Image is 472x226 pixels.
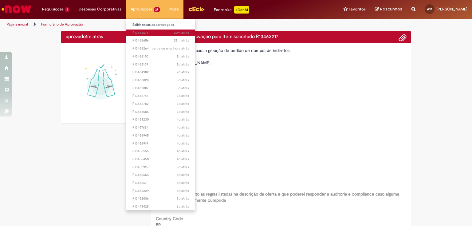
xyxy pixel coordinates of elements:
[5,19,310,30] ul: Trilhas de página
[375,6,402,12] a: Rascunhos
[86,34,103,40] span: 1m atrás
[126,188,195,194] a: Aberto R13452229 :
[126,85,195,92] a: Aberto R13462807 :
[177,93,189,98] time: 29/08/2025 14:41:08
[132,141,189,146] span: R13456919
[177,196,189,201] span: 5d atrás
[177,180,189,185] time: 27/08/2025 14:01:05
[174,30,189,35] span: 20m atrás
[177,188,189,193] span: 5d atrás
[132,149,189,154] span: R13456556
[152,46,189,51] span: cerca de uma hora atrás
[177,78,189,82] time: 29/08/2025 17:37:13
[132,93,189,98] span: R13462745
[177,188,189,193] time: 27/08/2025 12:32:32
[177,180,189,185] span: 5d atrás
[177,141,189,146] time: 28/08/2025 10:58:51
[7,22,28,27] a: Página inicial
[126,140,195,147] a: Aberto R13456919 :
[126,148,195,155] a: Aberto R13456556 :
[132,101,189,106] span: R13462702
[132,54,189,59] span: R13466140
[86,34,103,40] time: 01/09/2025 09:57:16
[65,7,69,12] span: 1
[177,133,189,138] time: 28/08/2025 11:02:05
[126,30,195,36] a: Aberto R13466674 :
[156,34,407,40] h4: Solicitação de aprovação para Item solicitado R13463217
[177,133,189,138] span: 4d atrás
[156,47,407,54] div: Chamado destinado para a geração de pedido de compra de indiretos.
[156,54,407,60] div: eletrodo do ph
[126,195,195,202] a: Aberto R13452006 :
[177,165,189,169] time: 27/08/2025 14:50:22
[132,62,189,67] span: R13465109
[177,62,189,67] time: 30/08/2025 13:56:49
[177,196,189,201] time: 27/08/2025 11:45:32
[177,172,189,177] span: 5d atrás
[131,6,152,12] span: Aprovações
[126,22,195,28] a: Exibir todas as aprovações
[132,38,189,43] span: R13466656
[132,172,189,177] span: R13452654
[132,188,189,193] span: R13452229
[132,165,189,170] span: R13452915
[177,101,189,106] span: 3d atrás
[177,78,189,82] span: 3d atrás
[177,125,189,130] time: 28/08/2025 12:38:48
[177,149,189,153] time: 28/08/2025 10:13:24
[126,124,195,131] a: Aberto R13457624 :
[349,6,366,12] span: Favoritos
[126,156,195,163] a: Aberto R13456450 :
[152,46,189,51] time: 01/09/2025 08:32:16
[132,204,189,209] span: R13448428
[126,53,195,60] a: Aberto R13466140 :
[177,86,189,90] time: 29/08/2025 14:52:41
[177,157,189,161] time: 28/08/2025 10:01:47
[177,117,189,122] span: 4d atrás
[156,191,399,203] b: Declaro que li e aceito as regras listadas na descrição da oferta e que poderei responder a audit...
[177,141,189,146] span: 4d atrás
[177,54,189,59] span: 2h atrás
[126,93,195,99] a: Aberto R13462745 :
[132,180,189,185] span: R13452611
[214,6,249,14] div: Padroniza
[41,22,83,27] a: Formulário de Aprovação
[436,6,467,12] span: [PERSON_NAME]
[132,117,189,122] span: R13458230
[126,45,195,52] a: Aberto R13466264 :
[126,116,195,123] a: Aberto R13458230 :
[156,67,407,73] div: Quantidade 1
[177,125,189,130] span: 4d atrás
[132,86,189,91] span: R13462807
[132,133,189,138] span: R13456945
[177,62,189,67] span: 2d atrás
[156,60,407,67] div: [PERSON_NAME]
[154,7,160,12] span: 27
[177,54,189,59] time: 01/09/2025 07:31:54
[174,30,189,35] time: 01/09/2025 09:38:26
[177,86,189,90] span: 3d atrás
[156,216,183,221] b: Country Code
[174,38,189,43] time: 01/09/2025 09:35:50
[177,117,189,122] time: 28/08/2025 14:26:15
[132,196,189,201] span: R13452006
[177,101,189,106] time: 29/08/2025 14:35:48
[42,6,64,12] span: Requisições
[177,109,189,114] time: 29/08/2025 11:49:37
[126,132,195,139] a: Aberto R13456945 :
[177,204,189,209] span: 6d atrás
[177,149,189,153] span: 4d atrás
[177,172,189,177] time: 27/08/2025 14:06:49
[177,70,189,74] span: 2d atrás
[177,204,189,209] time: 26/08/2025 13:50:13
[126,69,195,76] a: Aberto R13464982 :
[427,7,432,11] span: WM
[234,6,249,14] p: +GenAi
[126,109,195,115] a: Aberto R13462005 :
[188,4,205,14] img: click_logo_yellow_360x200.png
[177,157,189,161] span: 4d atrás
[66,47,137,118] img: sucesso_1.gif
[177,93,189,98] span: 3d atrás
[177,109,189,114] span: 3d atrás
[126,180,195,186] a: Aberto R13452611 :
